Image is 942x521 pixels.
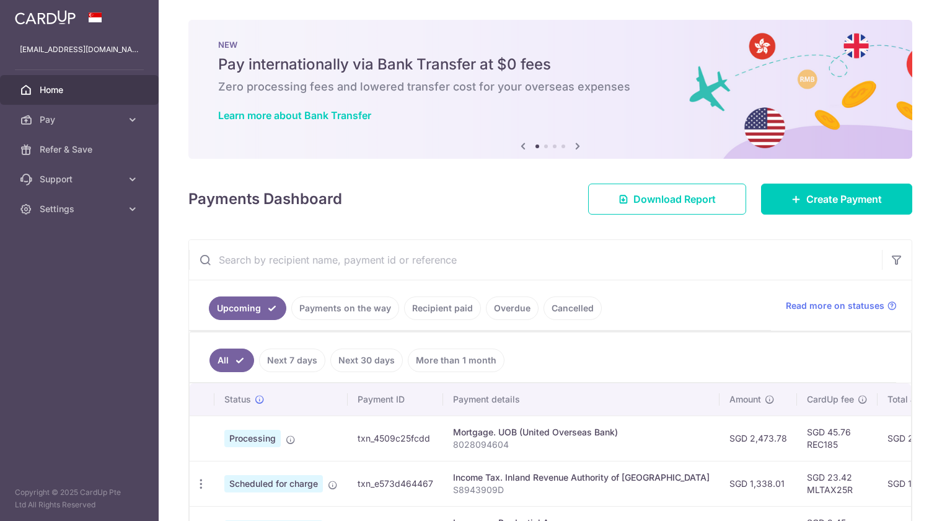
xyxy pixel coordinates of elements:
span: CardUp fee [807,393,854,406]
a: Next 30 days [330,349,403,372]
a: Learn more about Bank Transfer [218,109,371,122]
td: SGD 2,473.78 [720,416,797,461]
td: txn_e573d464467 [348,461,443,506]
div: Income Tax. Inland Revenue Authority of [GEOGRAPHIC_DATA] [453,471,710,484]
p: [EMAIL_ADDRESS][DOMAIN_NAME] [20,43,139,56]
a: All [209,349,254,372]
td: SGD 1,338.01 [720,461,797,506]
span: Scheduled for charge [224,475,323,492]
span: Home [40,84,121,96]
a: More than 1 month [408,349,504,372]
div: Mortgage. UOB (United Overseas Bank) [453,426,710,439]
td: SGD 45.76 REC185 [797,416,878,461]
td: txn_4509c25fcdd [348,416,443,461]
a: Upcoming [209,296,286,320]
span: Amount [729,393,761,406]
span: Create Payment [806,192,882,207]
th: Payment details [443,383,720,416]
a: Overdue [486,296,539,320]
iframe: Opens a widget where you can find more information [863,484,930,515]
span: Read more on statuses [786,300,884,312]
a: Read more on statuses [786,300,897,312]
h4: Payments Dashboard [188,188,342,210]
span: Status [224,393,251,406]
a: Download Report [588,184,746,215]
th: Payment ID [348,383,443,416]
a: Recipient paid [404,296,481,320]
a: Create Payment [761,184,912,215]
span: Download Report [633,192,716,207]
h5: Pay internationally via Bank Transfer at $0 fees [218,55,883,74]
span: Total amt. [887,393,928,406]
a: Cancelled [544,296,602,320]
a: Next 7 days [259,349,325,372]
span: Support [40,173,121,185]
span: Pay [40,114,121,126]
p: NEW [218,40,883,50]
span: Settings [40,203,121,215]
p: S8943909D [453,484,710,496]
h6: Zero processing fees and lowered transfer cost for your overseas expenses [218,79,883,94]
span: Refer & Save [40,143,121,156]
img: CardUp [15,10,76,25]
img: Bank transfer banner [188,20,912,159]
a: Payments on the way [291,296,399,320]
td: SGD 23.42 MLTAX25R [797,461,878,506]
input: Search by recipient name, payment id or reference [189,240,882,280]
p: 8028094604 [453,439,710,451]
span: Processing [224,430,281,447]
